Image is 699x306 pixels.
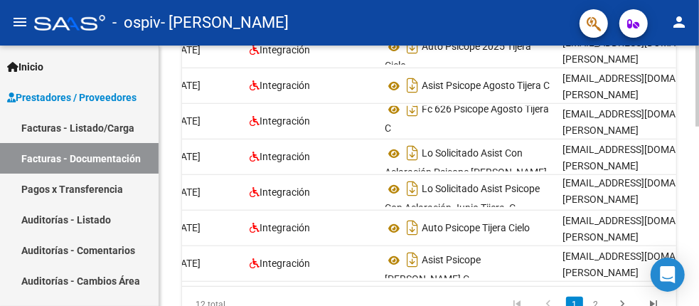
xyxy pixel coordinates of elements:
span: [DATE] [171,44,201,56]
span: [DATE] [171,222,201,233]
span: Prestadores / Proveedores [7,90,137,105]
i: Descargar documento [403,177,422,200]
span: - ospiv [112,7,161,38]
span: Integración [260,151,310,162]
i: Descargar documento [403,216,422,239]
span: [DATE] [171,186,201,198]
span: Integración [260,115,310,127]
i: Descargar documento [403,142,422,164]
div: Open Intercom Messenger [651,258,685,292]
span: Auto Psicope Tijera Cielo [422,223,530,234]
mat-icon: menu [11,14,28,31]
span: Integración [260,186,310,198]
span: [DATE] [171,258,201,269]
span: Integración [260,258,310,269]
span: [DATE] [171,151,201,162]
span: Inicio [7,59,43,75]
i: Descargar documento [403,74,422,97]
span: Asist Psicope Agosto Tijera C [422,80,550,92]
span: Integración [260,80,310,91]
span: Integración [260,222,310,233]
span: Asist Psicope [PERSON_NAME] C [385,255,481,285]
span: Fc 626 Psicope Agosto Tijera C [385,104,549,134]
span: Lo Solicitado Asist Psicope Con Aclaración Junio Tijera, C [385,184,540,214]
span: Integración [260,44,310,56]
span: - [PERSON_NAME] [161,7,289,38]
span: [DATE] [171,115,201,127]
span: Lo Solicitado Asist Con Aclaración Psicope [PERSON_NAME] C [385,148,547,194]
span: [DATE] [171,80,201,91]
i: Descargar documento [403,248,422,271]
i: Descargar documento [403,35,422,58]
i: Descargar documento [403,97,422,120]
mat-icon: person [671,14,688,31]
